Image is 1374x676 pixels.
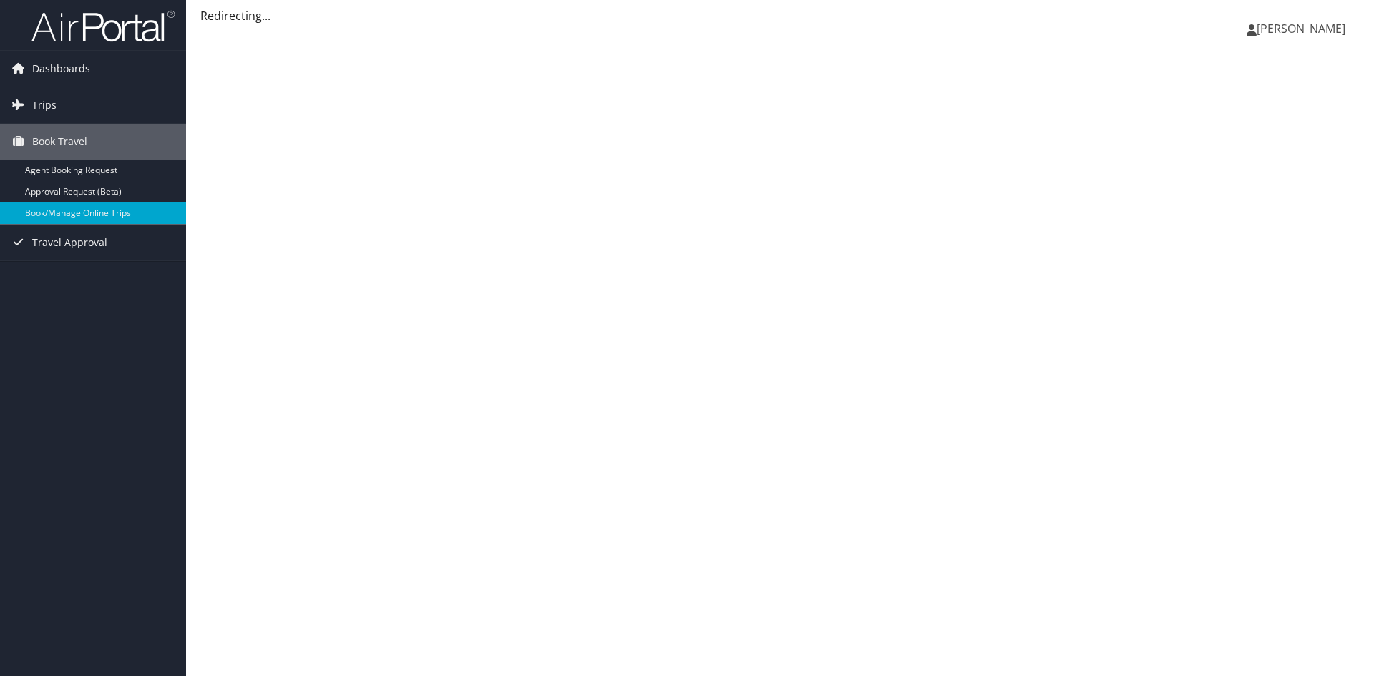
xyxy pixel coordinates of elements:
[32,87,57,123] span: Trips
[32,124,87,160] span: Book Travel
[31,9,175,43] img: airportal-logo.png
[32,225,107,260] span: Travel Approval
[1257,21,1345,36] span: [PERSON_NAME]
[200,7,1360,24] div: Redirecting...
[32,51,90,87] span: Dashboards
[1247,7,1360,50] a: [PERSON_NAME]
